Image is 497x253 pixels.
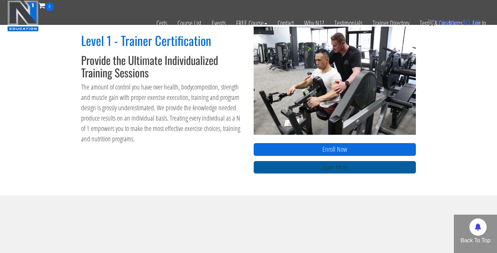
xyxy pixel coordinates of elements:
p: The amount of control you have over health, bodycompostion, strength and muscle gain with proper ... [81,82,243,144]
a: Contact [272,11,299,35]
img: n1-education [7,0,39,31]
a: FREE Course [231,11,272,35]
a: Why N1? [299,11,329,35]
bdi: 0.00 [462,19,480,26]
span: items: [442,19,460,26]
a: Log In [468,11,491,35]
h2: Level 1 - Trainer Certification [81,34,243,47]
a: Certs [151,11,172,35]
a: Terms & Conditions [415,11,468,35]
img: n1-trainer [254,27,416,135]
a: Testimonials [329,11,368,35]
h3: Provide the Ultimate Individualized Training Sessions [81,54,243,78]
a: Enroll Now [254,143,416,156]
span: $ [462,19,466,26]
a: Events [206,11,231,35]
a: Learn More [254,161,416,174]
a: 0 items: $0.00 [428,19,480,26]
a: Course List [172,11,206,35]
a: Trainer Directory [368,11,415,35]
span: 0 [45,2,54,11]
a: 0 [39,1,54,10]
img: icon11.png [428,19,435,26]
p: Back To Top [454,236,497,245]
span: 0 [436,19,440,26]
